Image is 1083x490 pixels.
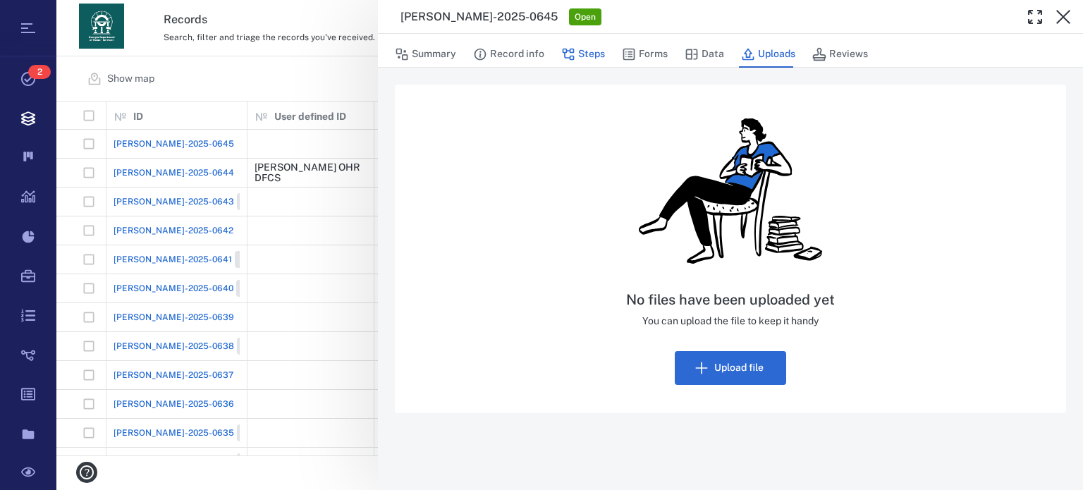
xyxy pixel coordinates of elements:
[626,291,835,309] h5: No files have been uploaded yet
[675,351,786,385] button: Upload file
[28,65,51,79] span: 2
[1021,3,1049,31] button: Toggle Fullscreen
[572,11,599,23] span: Open
[685,41,724,68] button: Data
[622,41,668,68] button: Forms
[741,41,795,68] button: Uploads
[626,314,835,329] p: You can upload the file to keep it handy
[812,41,868,68] button: Reviews
[561,41,605,68] button: Steps
[400,8,558,25] h3: [PERSON_NAME]-2025-0645
[473,41,544,68] button: Record info
[1049,3,1077,31] button: Close
[395,41,456,68] button: Summary
[32,10,61,23] span: Help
